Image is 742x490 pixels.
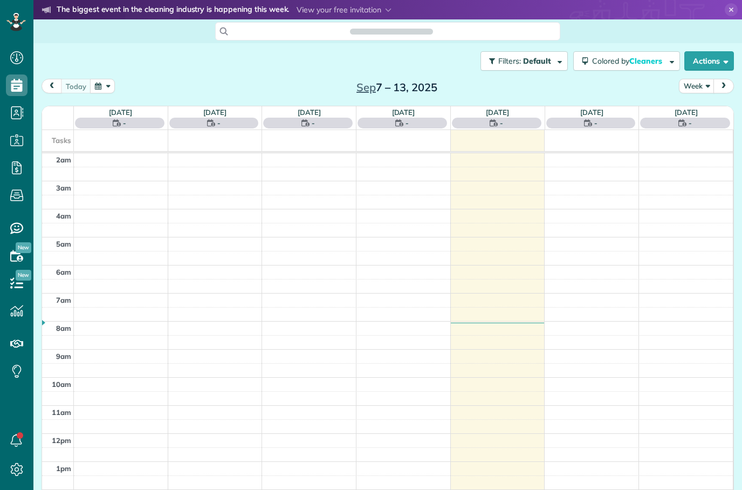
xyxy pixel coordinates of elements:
button: Week [679,79,714,93]
button: Filters: Default [480,51,568,71]
span: - [123,118,126,128]
span: 10am [52,380,71,389]
span: - [689,118,692,128]
span: Default [523,56,552,66]
span: 5am [56,240,71,248]
span: - [594,118,597,128]
span: - [500,118,503,128]
span: 1pm [56,464,71,473]
span: 3am [56,183,71,192]
span: Search ZenMaid… [361,26,422,37]
a: [DATE] [580,108,603,117]
span: 11am [52,408,71,417]
a: [DATE] [298,108,321,117]
h2: 7 – 13, 2025 [329,81,464,93]
span: 7am [56,296,71,304]
strong: The biggest event in the cleaning industry is happening this week. [57,4,289,16]
span: 9am [56,352,71,360]
a: Filters: Default [475,51,568,71]
span: Tasks [52,136,71,145]
button: today [61,79,91,93]
span: - [406,118,409,128]
span: - [217,118,221,128]
a: [DATE] [675,108,698,117]
a: [DATE] [486,108,509,117]
span: 12pm [52,436,71,445]
button: next [713,79,734,93]
span: New [16,242,31,253]
a: [DATE] [203,108,226,117]
span: Sep [356,80,376,94]
span: 4am [56,212,71,220]
span: Colored by [592,56,666,66]
span: - [312,118,315,128]
a: [DATE] [392,108,415,117]
a: [DATE] [109,108,132,117]
span: Filters: [498,56,521,66]
span: Cleaners [629,56,664,66]
span: 8am [56,324,71,332]
span: 6am [56,268,71,276]
span: 2am [56,155,71,164]
span: New [16,270,31,281]
button: Colored byCleaners [573,51,680,71]
button: prev [42,79,62,93]
button: Actions [684,51,734,71]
